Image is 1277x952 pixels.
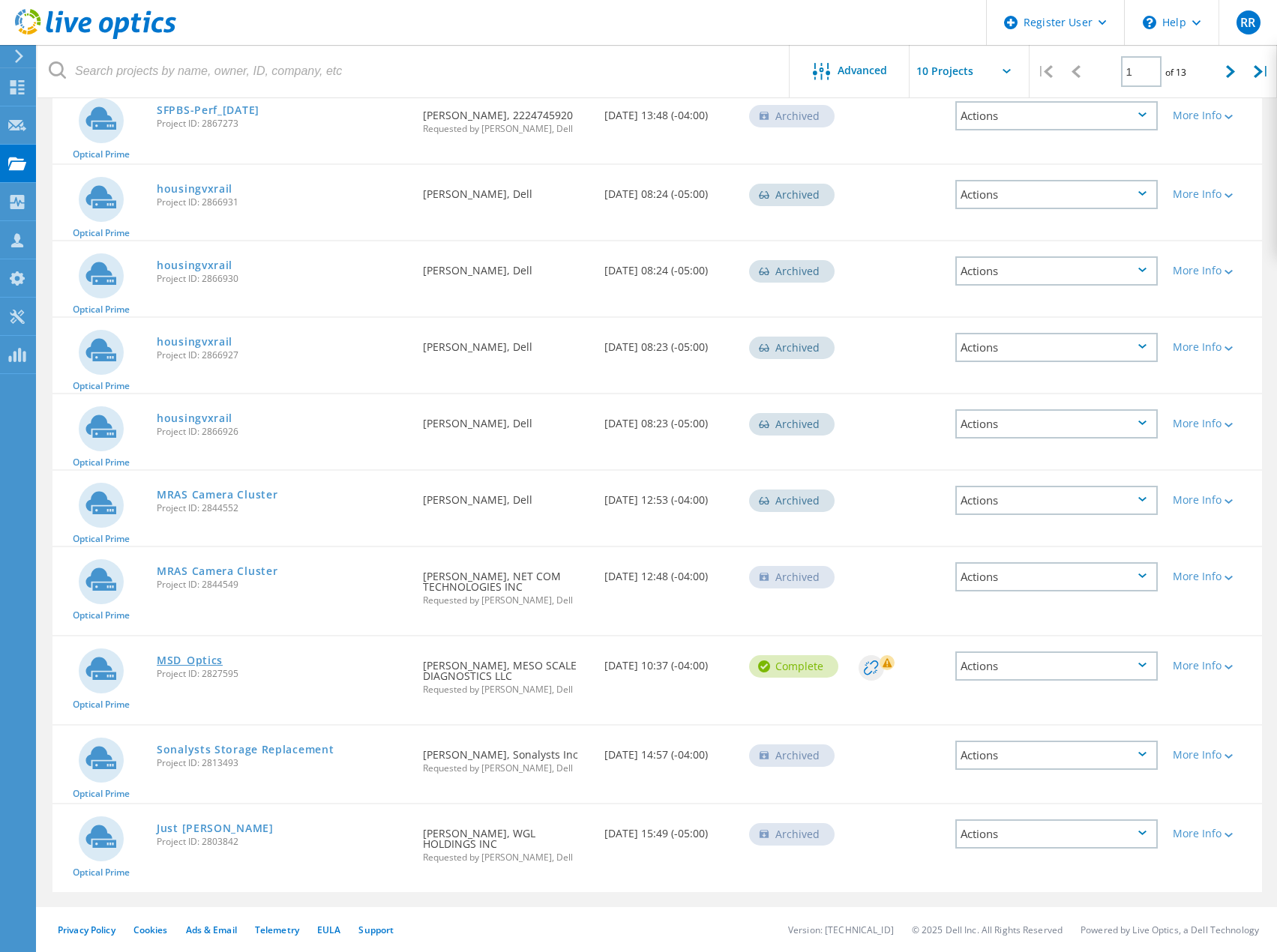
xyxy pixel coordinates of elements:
[597,636,742,686] div: [DATE] 10:37 (-04:00)
[749,337,835,359] div: Archived
[597,318,742,367] div: [DATE] 08:23 (-05:00)
[73,700,130,709] span: Optical Prime
[157,823,274,834] a: Just [PERSON_NAME]
[415,394,597,444] div: [PERSON_NAME], Dell
[73,229,130,238] span: Optical Prime
[73,868,130,877] span: Optical Prime
[597,165,742,214] div: [DATE] 08:24 (-05:00)
[1173,342,1255,352] div: More Info
[255,924,299,936] a: Telemetry
[749,566,835,588] div: Archived
[157,105,259,115] a: SFPBS-Perf_[DATE]
[1173,265,1255,276] div: More Info
[186,924,237,936] a: Ads & Email
[415,547,597,620] div: [PERSON_NAME], NET COM TECHNOLOGIES INC
[157,260,232,271] a: housingvxrail
[423,596,589,605] span: Requested by [PERSON_NAME], Dell
[157,759,408,768] span: Project ID: 2813493
[415,726,597,788] div: [PERSON_NAME], Sonalysts Inc
[415,636,597,709] div: [PERSON_NAME], MESO SCALE DIAGNOSTICS LLC
[597,86,742,136] div: [DATE] 13:48 (-04:00)
[157,655,223,666] a: MSD_Optics
[597,394,742,444] div: [DATE] 08:23 (-05:00)
[415,804,597,877] div: [PERSON_NAME], WGL HOLDINGS INC
[912,924,1063,936] li: © 2025 Dell Inc. All Rights Reserved
[1173,660,1255,671] div: More Info
[157,744,334,755] a: Sonalysts Storage Replacement
[157,351,408,360] span: Project ID: 2866927
[423,124,589,133] span: Requested by [PERSON_NAME], Dell
[73,305,130,314] span: Optical Prime
[838,65,887,76] span: Advanced
[157,274,408,283] span: Project ID: 2866930
[955,409,1158,439] div: Actions
[157,504,408,513] span: Project ID: 2844552
[1173,828,1255,839] div: More Info
[317,924,340,936] a: EULA
[955,486,1158,515] div: Actions
[749,823,835,846] div: Archived
[597,241,742,291] div: [DATE] 08:24 (-05:00)
[157,427,408,436] span: Project ID: 2866926
[597,726,742,775] div: [DATE] 14:57 (-04:00)
[788,924,894,936] li: Version: [TECHNICAL_ID]
[749,184,835,206] div: Archived
[1030,45,1060,98] div: |
[415,165,597,214] div: [PERSON_NAME], Dell
[955,180,1158,209] div: Actions
[15,31,176,42] a: Live Optics Dashboard
[358,924,394,936] a: Support
[415,471,597,520] div: [PERSON_NAME], Dell
[955,562,1158,591] div: Actions
[58,924,115,936] a: Privacy Policy
[1173,189,1255,199] div: More Info
[415,241,597,291] div: [PERSON_NAME], Dell
[157,669,408,678] span: Project ID: 2827595
[749,413,835,436] div: Archived
[157,580,408,589] span: Project ID: 2844549
[955,101,1158,130] div: Actions
[423,764,589,773] span: Requested by [PERSON_NAME], Dell
[423,853,589,862] span: Requested by [PERSON_NAME], Dell
[955,256,1158,286] div: Actions
[73,382,130,391] span: Optical Prime
[597,471,742,520] div: [DATE] 12:53 (-04:00)
[157,837,408,846] span: Project ID: 2803842
[1246,45,1277,98] div: |
[1173,110,1255,121] div: More Info
[1173,418,1255,429] div: More Info
[73,789,130,798] span: Optical Prime
[157,489,277,500] a: MRAS Camera Cluster
[157,119,408,128] span: Project ID: 2867273
[157,184,232,194] a: housingvxrail
[749,744,835,767] div: Archived
[749,105,835,127] div: Archived
[415,86,597,148] div: [PERSON_NAME], 2224745920
[597,547,742,597] div: [DATE] 12:48 (-04:00)
[133,924,168,936] a: Cookies
[1143,16,1156,29] svg: \n
[1173,571,1255,582] div: More Info
[1173,495,1255,505] div: More Info
[157,198,408,207] span: Project ID: 2866931
[73,534,130,543] span: Optical Prime
[749,489,835,512] div: Archived
[1240,16,1255,28] span: RR
[597,804,742,854] div: [DATE] 15:49 (-05:00)
[157,413,232,424] a: housingvxrail
[955,741,1158,770] div: Actions
[415,318,597,367] div: [PERSON_NAME], Dell
[423,685,589,694] span: Requested by [PERSON_NAME], Dell
[73,611,130,620] span: Optical Prime
[1081,924,1259,936] li: Powered by Live Optics, a Dell Technology
[749,260,835,283] div: Archived
[1165,66,1186,79] span: of 13
[955,819,1158,849] div: Actions
[37,45,790,97] input: Search projects by name, owner, ID, company, etc
[157,337,232,347] a: housingvxrail
[749,655,838,678] div: Complete
[955,651,1158,681] div: Actions
[1173,750,1255,760] div: More Info
[73,150,130,159] span: Optical Prime
[73,458,130,467] span: Optical Prime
